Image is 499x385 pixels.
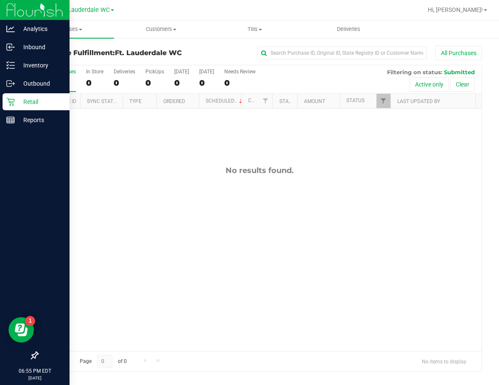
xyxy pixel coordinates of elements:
[15,97,66,107] p: Retail
[6,116,15,124] inline-svg: Reports
[397,98,440,104] a: Last Updated By
[224,78,256,88] div: 0
[410,77,449,92] button: Active only
[115,49,182,57] span: Ft. Lauderdale WC
[258,94,272,108] a: Filter
[415,355,473,368] span: No items to display
[72,355,134,368] span: Page of 0
[174,78,189,88] div: 0
[302,20,396,38] a: Deliveries
[59,6,110,14] span: Ft. Lauderdale WC
[4,367,66,375] p: 06:55 PM EDT
[435,46,482,60] button: All Purchases
[86,78,103,88] div: 0
[224,69,256,75] div: Needs Review
[15,42,66,52] p: Inbound
[257,47,427,59] input: Search Purchase ID, Original ID, State Registry ID or Customer Name...
[86,69,103,75] div: In Store
[376,94,390,108] a: Filter
[444,69,475,75] span: Submitted
[114,69,135,75] div: Deliveries
[25,316,35,326] iframe: Resource center unread badge
[209,25,301,33] span: Tills
[15,60,66,70] p: Inventory
[6,98,15,106] inline-svg: Retail
[6,43,15,51] inline-svg: Inbound
[279,98,324,104] a: State Registry ID
[174,69,189,75] div: [DATE]
[38,166,482,175] div: No results found.
[8,317,34,343] iframe: Resource center
[4,375,66,381] p: [DATE]
[6,79,15,88] inline-svg: Outbound
[114,78,135,88] div: 0
[450,77,475,92] button: Clear
[15,24,66,34] p: Analytics
[163,98,185,104] a: Ordered
[199,69,214,75] div: [DATE]
[15,78,66,89] p: Outbound
[248,98,274,103] a: Customer
[87,98,120,104] a: Sync Status
[114,25,207,33] span: Customers
[6,25,15,33] inline-svg: Analytics
[114,20,208,38] a: Customers
[428,6,483,13] span: Hi, [PERSON_NAME]!
[145,78,164,88] div: 0
[206,98,244,104] a: Scheduled
[304,98,325,104] a: Amount
[346,98,365,103] a: Status
[6,61,15,70] inline-svg: Inventory
[145,69,164,75] div: PickUps
[15,115,66,125] p: Reports
[37,49,186,57] h3: Purchase Fulfillment:
[129,98,142,104] a: Type
[208,20,302,38] a: Tills
[326,25,372,33] span: Deliveries
[199,78,214,88] div: 0
[387,69,442,75] span: Filtering on status:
